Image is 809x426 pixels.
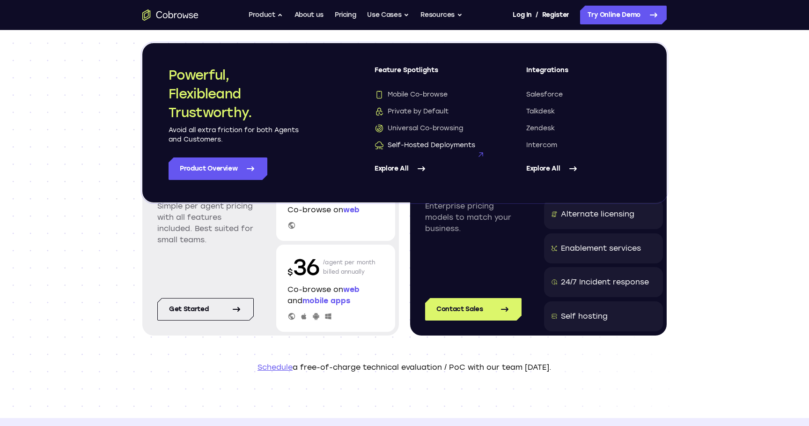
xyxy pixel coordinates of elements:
span: Self-Hosted Deployments [375,141,475,150]
span: mobile apps [302,296,350,305]
span: Salesforce [526,90,563,99]
a: Intercom [526,141,640,150]
a: Universal Co-browsingUniversal Co-browsing [375,124,489,133]
button: Product [249,6,283,24]
div: Enablement services [561,243,641,254]
button: Use Cases [367,6,409,24]
p: 36 [287,252,319,282]
a: Explore All [526,157,640,180]
a: Log In [513,6,531,24]
span: Intercom [526,141,557,150]
span: Private by Default [375,107,449,116]
div: Self hosting [561,311,608,322]
span: web [343,205,360,214]
span: $ [287,267,293,277]
img: Self-Hosted Deployments [375,141,384,150]
span: / [536,9,538,21]
p: Co-browse on and [287,284,384,306]
img: Mobile Co-browse [375,90,384,99]
a: Explore All [375,157,489,180]
div: 24/7 Incident response [561,277,649,288]
a: Try Online Demo [580,6,667,24]
span: Zendesk [526,124,555,133]
span: Mobile Co-browse [375,90,448,99]
a: Get started [157,298,254,321]
a: Pricing [335,6,356,24]
span: Talkdesk [526,107,555,116]
p: Avoid all extra friction for both Agents and Customers. [169,126,300,144]
a: Talkdesk [526,107,640,116]
img: Universal Co-browsing [375,124,384,133]
p: Co-browse on [287,204,384,216]
a: Self-Hosted DeploymentsSelf-Hosted Deployments [375,141,489,150]
a: About us [294,6,324,24]
a: Zendesk [526,124,640,133]
img: Private by Default [375,107,384,116]
span: Integrations [526,66,640,82]
span: web [343,285,360,294]
span: Feature Spotlights [375,66,489,82]
span: Universal Co-browsing [375,124,463,133]
a: Register [542,6,569,24]
a: Mobile Co-browseMobile Co-browse [375,90,489,99]
a: Schedule [257,363,293,372]
a: Go to the home page [142,9,199,21]
a: Product Overview [169,157,267,180]
h2: Powerful, Flexible and Trustworthy. [169,66,300,122]
p: Enterprise pricing models to match your business. [425,201,522,234]
a: Contact Sales [425,298,522,321]
div: Alternate licensing [561,209,634,220]
p: Simple per agent pricing with all features included. Best suited for small teams. [157,201,254,246]
p: /agent per month billed annually [323,252,375,282]
button: Resources [420,6,463,24]
p: a free-of-charge technical evaluation / PoC with our team [DATE]. [142,362,667,373]
a: Private by DefaultPrivate by Default [375,107,489,116]
a: Salesforce [526,90,640,99]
